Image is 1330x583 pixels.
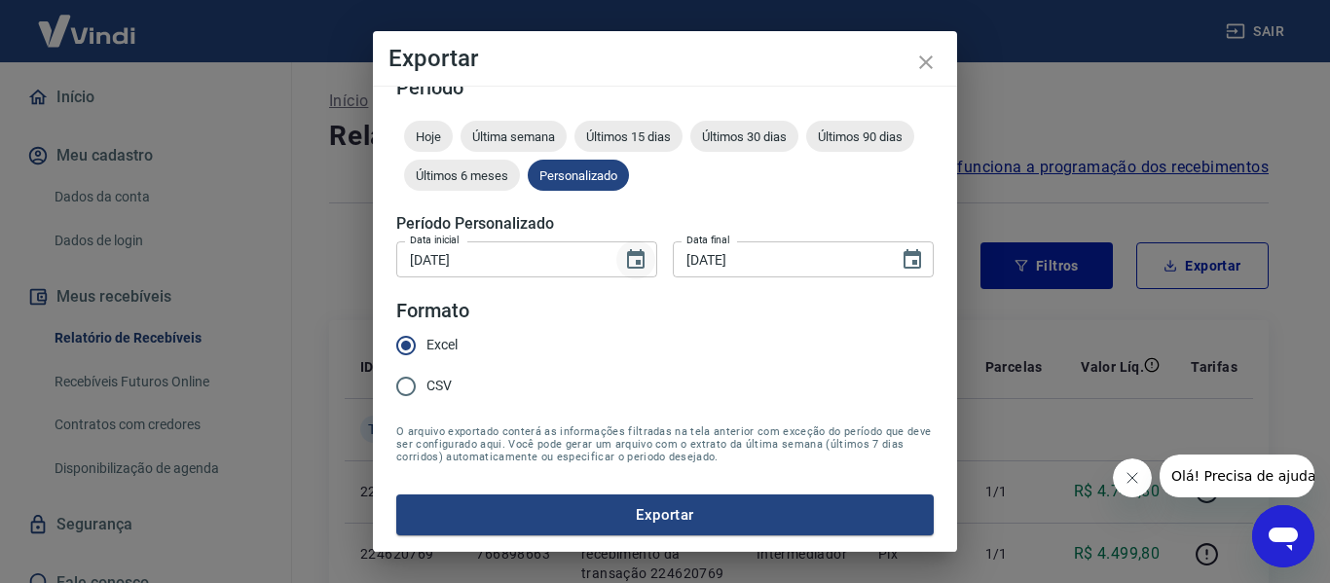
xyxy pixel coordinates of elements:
[410,233,460,247] label: Data inicial
[528,168,629,183] span: Personalizado
[396,78,934,97] h5: Período
[396,214,934,234] h5: Período Personalizado
[404,129,453,144] span: Hoje
[404,121,453,152] div: Hoje
[461,129,567,144] span: Última semana
[396,425,934,463] span: O arquivo exportado conterá as informações filtradas na tela anterior com exceção do período que ...
[806,121,914,152] div: Últimos 90 dias
[903,39,949,86] button: close
[893,240,932,279] button: Choose date, selected date is 26 de ago de 2025
[574,121,683,152] div: Últimos 15 dias
[12,14,164,29] span: Olá! Precisa de ajuda?
[528,160,629,191] div: Personalizado
[396,297,469,325] legend: Formato
[1160,455,1314,497] iframe: Mensagem da empresa
[686,233,730,247] label: Data final
[404,160,520,191] div: Últimos 6 meses
[396,494,934,535] button: Exportar
[690,121,798,152] div: Últimos 30 dias
[404,168,520,183] span: Últimos 6 meses
[806,129,914,144] span: Últimos 90 dias
[461,121,567,152] div: Última semana
[1252,505,1314,567] iframe: Botão para abrir a janela de mensagens
[1113,458,1152,497] iframe: Fechar mensagem
[396,241,609,277] input: DD/MM/YYYY
[574,129,683,144] span: Últimos 15 dias
[426,376,452,396] span: CSV
[673,241,885,277] input: DD/MM/YYYY
[388,47,942,70] h4: Exportar
[616,240,655,279] button: Choose date, selected date is 31 de jul de 2025
[426,335,458,355] span: Excel
[690,129,798,144] span: Últimos 30 dias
